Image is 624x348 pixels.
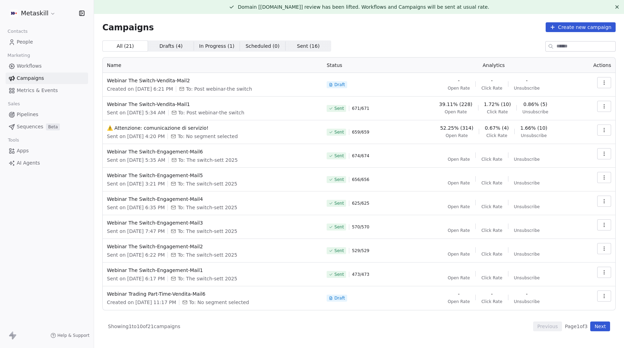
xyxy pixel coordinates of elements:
[590,321,610,331] button: Next
[409,58,578,73] th: Analytics
[6,73,88,84] a: Campaigns
[481,85,502,91] span: Click Rate
[178,204,237,211] span: To: The switch-sett 2025
[448,299,470,304] span: Open Rate
[6,36,88,48] a: People
[352,106,369,111] span: 671 / 671
[514,251,540,257] span: Unsubscribe
[448,251,470,257] span: Open Rate
[521,133,547,138] span: Unsubscribe
[10,9,18,17] img: AVATAR%20METASKILL%20-%20Colori%20Positivo.png
[5,50,33,61] span: Marketing
[5,26,31,37] span: Contacts
[481,157,502,162] span: Click Rate
[5,135,22,145] span: Tools
[481,228,502,233] span: Click Rate
[481,275,502,281] span: Click Rate
[334,129,344,135] span: Sent
[458,290,460,297] span: -
[189,299,249,306] span: To: No segment selected
[6,157,88,169] a: AI Agents
[17,147,29,154] span: Apps
[514,157,540,162] span: Unsubscribe
[514,228,540,233] span: Unsubscribe
[578,58,615,73] th: Actions
[484,101,511,108] span: 1.72% (10)
[481,180,502,186] span: Click Rate
[6,121,88,133] a: SequencesBeta
[297,43,320,50] span: Sent ( 16 )
[458,77,460,84] span: -
[448,180,470,186] span: Open Rate
[448,157,470,162] span: Open Rate
[322,58,409,73] th: Status
[439,101,472,108] span: 39.11% (228)
[481,299,502,304] span: Click Rate
[107,275,165,282] span: Sent on [DATE] 6:17 PM
[17,123,43,130] span: Sequences
[186,85,252,92] span: To: Post webinar-the switch
[102,22,154,32] span: Campaigns
[107,133,165,140] span: Sent on [DATE] 4:20 PM
[107,267,318,274] span: Webinar The Switch-Engagement-Mail1
[17,38,33,46] span: People
[526,290,528,297] span: -
[448,204,470,210] span: Open Rate
[565,323,587,330] span: Page 1 of 3
[448,228,470,233] span: Open Rate
[481,251,502,257] span: Click Rate
[520,124,547,131] span: 1.66% (10)
[178,157,238,164] span: To: The switch-sett 2025
[352,177,369,182] span: 656 / 656
[178,228,237,235] span: To: The switch-sett 2025
[485,124,509,131] span: 0.67% (4)
[523,101,547,108] span: 0.86% (5)
[178,275,237,282] span: To: The switch-sett 2025
[107,101,318,108] span: Webinar The Switch-Vendita-Mail1
[17,75,44,82] span: Campaigns
[533,321,562,331] button: Previous
[17,111,38,118] span: Pipelines
[107,172,318,179] span: Webinar The Switch-Engagement-Mail5
[486,133,507,138] span: Click Rate
[178,251,237,258] span: To: The switch-sett 2025
[57,333,89,338] span: Help & Support
[448,85,470,91] span: Open Rate
[334,248,344,254] span: Sent
[178,180,237,187] span: To: The switch-sett 2025
[6,85,88,96] a: Metrics & Events
[526,77,528,84] span: -
[334,272,344,277] span: Sent
[487,109,508,115] span: Click Rate
[21,9,48,18] span: Metaskill
[334,153,344,159] span: Sent
[334,224,344,230] span: Sent
[6,145,88,157] a: Apps
[334,295,345,301] span: Draft
[178,133,237,140] span: To: No segment selected
[107,180,165,187] span: Sent on [DATE] 3:21 PM
[334,106,344,111] span: Sent
[107,124,318,131] span: ⚠️ Attenzione: comunicazione di servizio!
[334,201,344,206] span: Sent
[159,43,183,50] span: Drafts ( 4 )
[107,196,318,203] span: Webinar The Switch-Engagement-Mail4
[107,251,165,258] span: Sent on [DATE] 6:22 PM
[50,333,89,338] a: Help & Support
[352,224,369,230] span: 570 / 570
[352,153,369,159] span: 674 / 674
[514,180,540,186] span: Unsubscribe
[352,272,369,277] span: 473 / 473
[352,248,369,254] span: 529 / 529
[514,85,540,91] span: Unsubscribe
[522,109,548,115] span: Unsubscribe
[17,159,40,167] span: AI Agents
[108,323,180,330] span: Showing 1 to 10 of 21 campaigns
[514,299,540,304] span: Unsubscribe
[446,133,468,138] span: Open Rate
[107,109,165,116] span: Sent on [DATE] 5:34 AM
[491,77,493,84] span: -
[107,228,165,235] span: Sent on [DATE] 7:47 PM
[352,201,369,206] span: 625 / 625
[481,204,502,210] span: Click Rate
